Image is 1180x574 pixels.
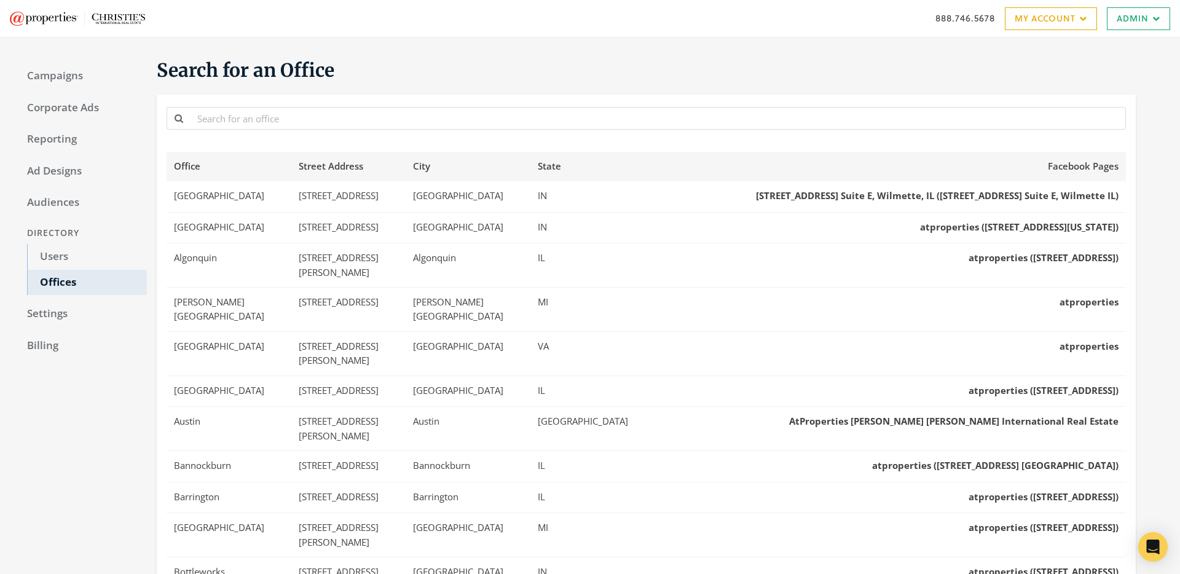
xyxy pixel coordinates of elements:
a: Billing [15,333,147,359]
td: [PERSON_NAME][GEOGRAPHIC_DATA] [167,288,291,332]
td: IL [530,243,635,288]
td: Algonquin [406,243,530,288]
div: Directory [15,222,147,245]
td: [STREET_ADDRESS] [291,288,406,332]
a: Reporting [15,127,147,152]
td: Barrington [406,482,530,513]
td: Bannockburn [406,451,530,482]
td: IL [530,451,635,482]
input: Search for an office [190,107,1126,130]
a: Admin [1107,7,1170,30]
td: [STREET_ADDRESS][PERSON_NAME] [291,243,406,288]
td: [STREET_ADDRESS] [291,181,406,212]
a: My Account [1005,7,1097,30]
a: Corporate Ads [15,95,147,121]
td: [GEOGRAPHIC_DATA] [406,513,530,557]
span: [STREET_ADDRESS] Suite E, Wilmette, IL ([STREET_ADDRESS] Suite E, Wilmette IL) [756,189,1119,202]
i: Search for an office [175,114,183,123]
th: Street Address [291,152,406,181]
td: [GEOGRAPHIC_DATA] [167,375,291,407]
a: Campaigns [15,63,147,89]
td: IN [530,212,635,243]
th: Facebook Pages [635,152,1126,181]
span: atproperties [1060,296,1119,308]
td: IL [530,375,635,407]
div: Open Intercom Messenger [1138,532,1168,562]
td: [STREET_ADDRESS][PERSON_NAME] [291,513,406,557]
td: IN [530,181,635,212]
th: State [530,152,635,181]
td: [GEOGRAPHIC_DATA] [167,331,291,375]
td: MI [530,513,635,557]
td: [PERSON_NAME][GEOGRAPHIC_DATA] [406,288,530,332]
a: Audiences [15,190,147,216]
th: City [406,152,530,181]
td: Bannockburn [167,451,291,482]
td: MI [530,288,635,332]
span: Search for an Office [157,58,334,82]
td: Austin [167,407,291,451]
span: atproperties [1060,340,1119,352]
td: [STREET_ADDRESS] [291,482,406,513]
td: [GEOGRAPHIC_DATA] [406,181,530,212]
td: [STREET_ADDRESS] [291,375,406,407]
span: atproperties ([STREET_ADDRESS]) [969,490,1119,503]
a: Ad Designs [15,159,147,184]
td: [GEOGRAPHIC_DATA] [406,212,530,243]
a: Offices [27,270,147,296]
span: atproperties ([STREET_ADDRESS]) [969,384,1119,396]
span: atproperties ([STREET_ADDRESS]) [969,251,1119,264]
td: [GEOGRAPHIC_DATA] [167,212,291,243]
td: [GEOGRAPHIC_DATA] [530,407,635,451]
td: VA [530,331,635,375]
td: [STREET_ADDRESS] [291,212,406,243]
td: [GEOGRAPHIC_DATA] [167,181,291,212]
span: AtProperties [PERSON_NAME] [PERSON_NAME] International Real Estate [789,415,1119,427]
td: Austin [406,407,530,451]
td: [GEOGRAPHIC_DATA] [406,375,530,407]
td: [STREET_ADDRESS][PERSON_NAME] [291,331,406,375]
td: [GEOGRAPHIC_DATA] [406,331,530,375]
span: atproperties ([STREET_ADDRESS][US_STATE]) [920,221,1119,233]
a: Users [27,244,147,270]
img: Adwerx [10,12,145,26]
td: Barrington [167,482,291,513]
a: Settings [15,301,147,327]
td: IL [530,482,635,513]
span: atproperties ([STREET_ADDRESS] [GEOGRAPHIC_DATA]) [872,459,1119,471]
span: atproperties ([STREET_ADDRESS]) [969,521,1119,533]
td: [STREET_ADDRESS][PERSON_NAME] [291,407,406,451]
td: [STREET_ADDRESS] [291,451,406,482]
td: Algonquin [167,243,291,288]
td: [GEOGRAPHIC_DATA] [167,513,291,557]
a: 888.746.5678 [935,12,995,25]
th: Office [167,152,291,181]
